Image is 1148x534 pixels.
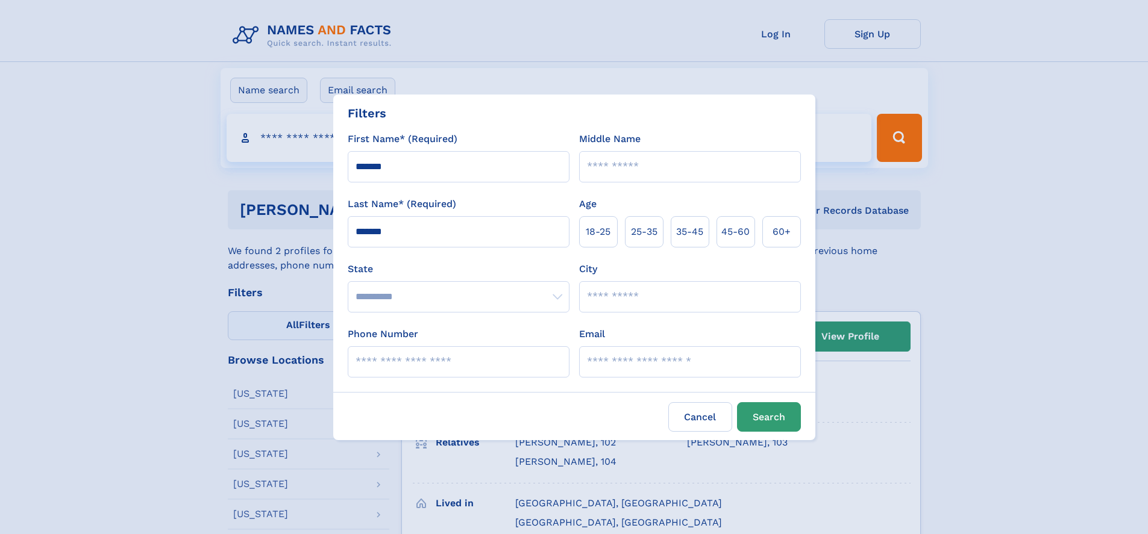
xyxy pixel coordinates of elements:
[579,132,641,146] label: Middle Name
[631,225,657,239] span: 25‑35
[668,402,732,432] label: Cancel
[579,327,605,341] label: Email
[348,197,456,211] label: Last Name* (Required)
[348,132,457,146] label: First Name* (Required)
[348,262,569,276] label: State
[579,262,597,276] label: City
[721,225,750,239] span: 45‑60
[737,402,801,432] button: Search
[773,225,791,239] span: 60+
[586,225,610,239] span: 18‑25
[676,225,703,239] span: 35‑45
[348,104,386,122] div: Filters
[579,197,597,211] label: Age
[348,327,418,341] label: Phone Number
